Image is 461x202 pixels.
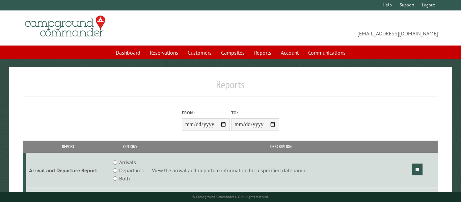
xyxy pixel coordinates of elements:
[151,153,411,188] td: View the arrival and departure information for a specified date range
[217,46,249,59] a: Campsites
[112,46,144,59] a: Dashboard
[23,78,438,96] h1: Reports
[182,110,230,116] label: From:
[23,13,107,39] img: Campground Commander
[192,195,269,199] small: © Campground Commander LLC. All rights reserved.
[231,19,438,37] span: [EMAIL_ADDRESS][DOMAIN_NAME]
[184,46,216,59] a: Customers
[146,46,182,59] a: Reservations
[250,46,275,59] a: Reports
[119,174,130,182] label: Both
[26,141,110,152] th: Report
[119,158,136,166] label: Arrivals
[119,166,144,174] label: Departures
[304,46,350,59] a: Communications
[231,110,279,116] label: To:
[277,46,303,59] a: Account
[110,141,151,152] th: Options
[151,141,411,152] th: Description
[26,153,110,188] td: Arrival and Departure Report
